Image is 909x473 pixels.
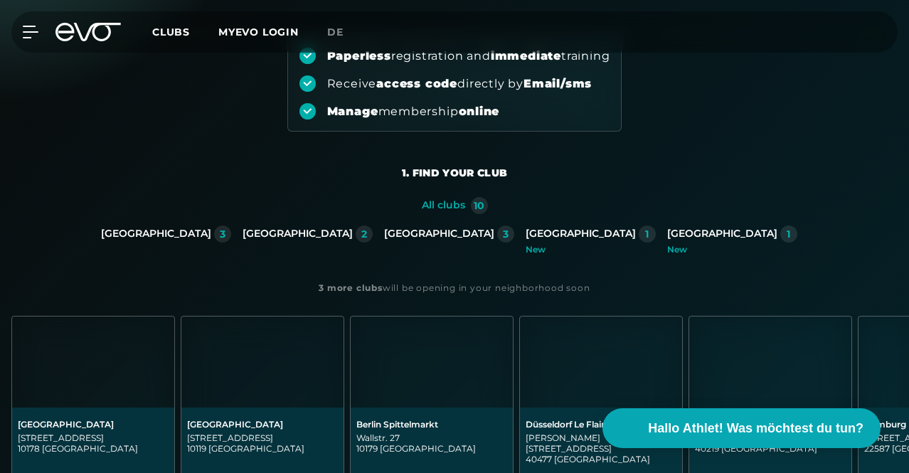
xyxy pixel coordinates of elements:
[667,228,777,240] div: [GEOGRAPHIC_DATA]
[18,432,169,454] div: [STREET_ADDRESS] 10178 [GEOGRAPHIC_DATA]
[187,432,338,454] div: [STREET_ADDRESS] 10119 [GEOGRAPHIC_DATA]
[243,228,353,240] div: [GEOGRAPHIC_DATA]
[220,229,225,239] div: 3
[667,245,797,254] div: New
[152,25,218,38] a: Clubs
[526,419,676,430] div: Düsseldorf Le Flair
[327,105,378,118] strong: Manage
[602,408,881,448] button: Hallo Athlet! Was möchtest du tun?
[356,432,507,454] div: Wallstr. 27 10179 [GEOGRAPHIC_DATA]
[384,228,494,240] div: [GEOGRAPHIC_DATA]
[645,229,649,239] div: 1
[648,419,863,438] span: Hallo Athlet! Was möchtest du tun?
[319,282,383,293] strong: 3 more clubs
[361,229,367,239] div: 2
[526,228,636,240] div: [GEOGRAPHIC_DATA]
[787,229,790,239] div: 1
[376,77,457,90] strong: access code
[18,419,169,430] div: [GEOGRAPHIC_DATA]
[459,105,500,118] strong: online
[356,419,507,430] div: Berlin Spittelmarkt
[327,26,344,38] span: de
[327,76,592,92] div: Receive directly by
[526,245,656,254] div: New
[218,26,299,38] a: MYEVO LOGIN
[503,229,509,239] div: 3
[523,77,592,90] strong: Email/sms
[327,104,500,119] div: membership
[152,26,190,38] span: Clubs
[101,228,211,240] div: [GEOGRAPHIC_DATA]
[187,419,338,430] div: [GEOGRAPHIC_DATA]
[422,199,465,212] div: All clubs
[474,201,484,211] div: 10
[526,432,676,464] div: [PERSON_NAME][STREET_ADDRESS] 40477 [GEOGRAPHIC_DATA]
[327,24,361,41] a: de
[402,166,508,180] div: 1. Find your club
